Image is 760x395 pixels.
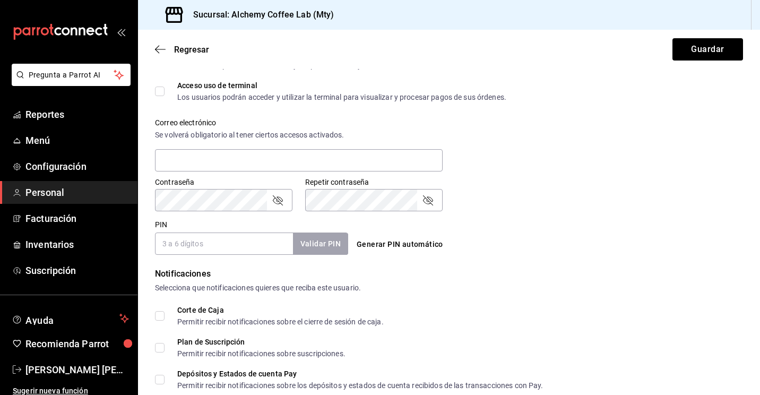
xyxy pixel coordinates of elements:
[177,306,384,314] div: Corte de Caja
[177,382,543,389] div: Permitir recibir notificaciones sobre los depósitos y estados de cuenta recibidos de las transacc...
[177,82,506,89] div: Acceso uso de terminal
[155,221,167,228] label: PIN
[29,70,114,81] span: Pregunta a Parrot AI
[155,268,743,280] div: Notificaciones
[12,64,131,86] button: Pregunta a Parrot AI
[155,233,293,255] input: 3 a 6 dígitos
[25,185,129,200] span: Personal
[271,194,284,207] button: passwordField
[155,119,443,126] label: Correo electrónico
[25,337,129,351] span: Recomienda Parrot
[185,8,334,21] h3: Sucursal: Alchemy Coffee Lab (Mty)
[155,178,292,186] label: Contraseña
[177,338,346,346] div: Plan de Suscripción
[177,318,384,325] div: Permitir recibir notificaciones sobre el cierre de sesión de caja.
[155,130,443,141] div: Se volverá obligatorio al tener ciertos accesos activados.
[155,45,209,55] button: Regresar
[117,28,125,36] button: open_drawer_menu
[25,312,115,325] span: Ayuda
[177,350,346,357] div: Permitir recibir notificaciones sobre suscripciones.
[177,93,506,101] div: Los usuarios podrán acceder y utilizar la terminal para visualizar y procesar pagos de sus órdenes.
[25,133,129,148] span: Menú
[177,370,543,377] div: Depósitos y Estados de cuenta Pay
[25,363,129,377] span: [PERSON_NAME] [PERSON_NAME]
[25,211,129,226] span: Facturación
[25,237,129,252] span: Inventarios
[7,77,131,88] a: Pregunta a Parrot AI
[305,178,443,186] label: Repetir contraseña
[672,38,743,61] button: Guardar
[174,45,209,55] span: Regresar
[25,159,129,174] span: Configuración
[25,107,129,122] span: Reportes
[177,62,452,69] div: Los usuarios podrán iniciar sesión y aceptar términos y condiciones en la terminal.
[352,235,447,254] button: Generar PIN automático
[421,194,434,207] button: passwordField
[25,263,129,278] span: Suscripción
[155,282,743,294] div: Selecciona que notificaciones quieres que reciba este usuario.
